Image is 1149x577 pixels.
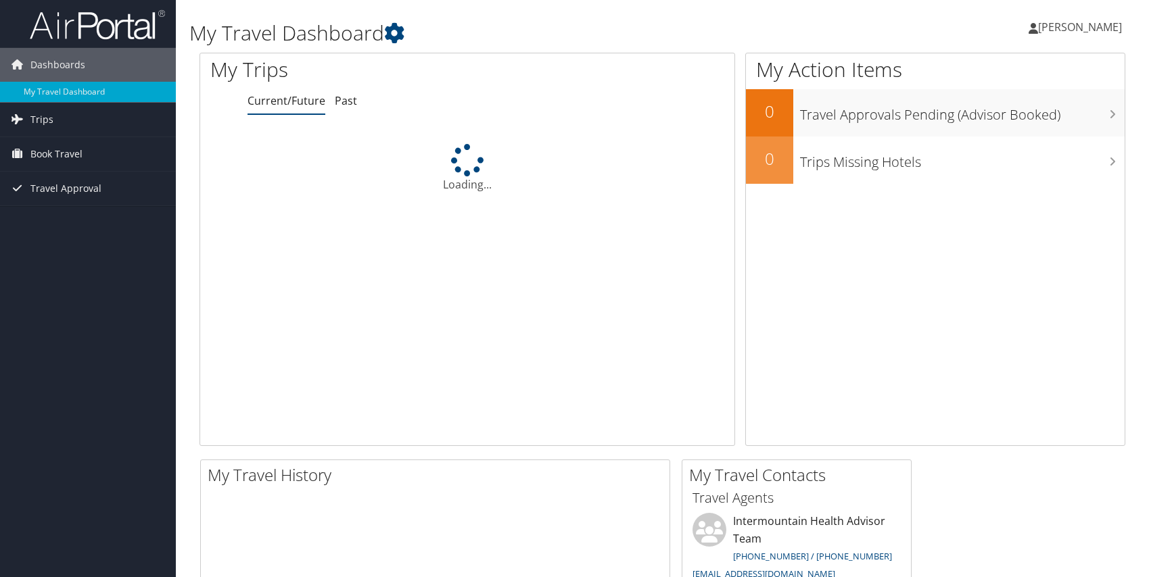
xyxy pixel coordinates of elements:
span: Travel Approval [30,172,101,205]
a: 0Trips Missing Hotels [746,136,1125,184]
div: Loading... [200,144,734,193]
a: Past [335,93,357,108]
h2: My Travel Contacts [689,463,911,486]
img: airportal-logo.png [30,9,165,41]
span: Book Travel [30,137,83,171]
a: Current/Future [248,93,325,108]
span: Dashboards [30,48,85,82]
h1: My Action Items [746,55,1125,84]
h2: My Travel History [208,463,670,486]
h2: 0 [746,147,793,170]
h3: Trips Missing Hotels [800,146,1125,172]
a: [PHONE_NUMBER] / [PHONE_NUMBER] [733,550,892,562]
h3: Travel Agents [693,488,901,507]
h2: 0 [746,100,793,123]
span: Trips [30,103,53,136]
h1: My Trips [210,55,502,84]
a: 0Travel Approvals Pending (Advisor Booked) [746,89,1125,136]
h3: Travel Approvals Pending (Advisor Booked) [800,99,1125,124]
span: [PERSON_NAME] [1038,20,1122,34]
h1: My Travel Dashboard [189,19,820,47]
a: [PERSON_NAME] [1029,7,1135,47]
